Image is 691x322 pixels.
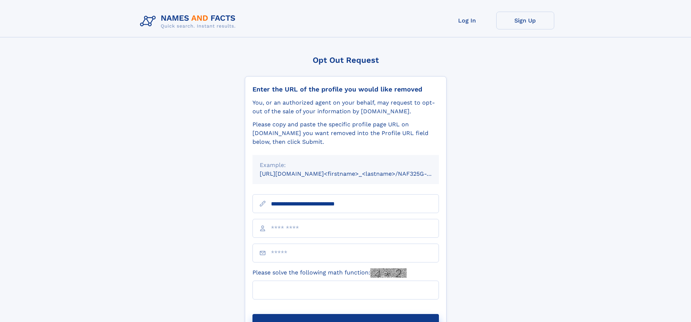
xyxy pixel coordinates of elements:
div: Opt Out Request [245,56,447,65]
a: Log In [438,12,496,29]
div: Enter the URL of the profile you would like removed [252,85,439,93]
small: [URL][DOMAIN_NAME]<firstname>_<lastname>/NAF325G-xxxxxxxx [260,170,453,177]
a: Sign Up [496,12,554,29]
div: You, or an authorized agent on your behalf, may request to opt-out of the sale of your informatio... [252,98,439,116]
div: Please copy and paste the specific profile page URL on [DOMAIN_NAME] you want removed into the Pr... [252,120,439,146]
label: Please solve the following math function: [252,268,407,278]
div: Example: [260,161,432,170]
img: Logo Names and Facts [137,12,242,31]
